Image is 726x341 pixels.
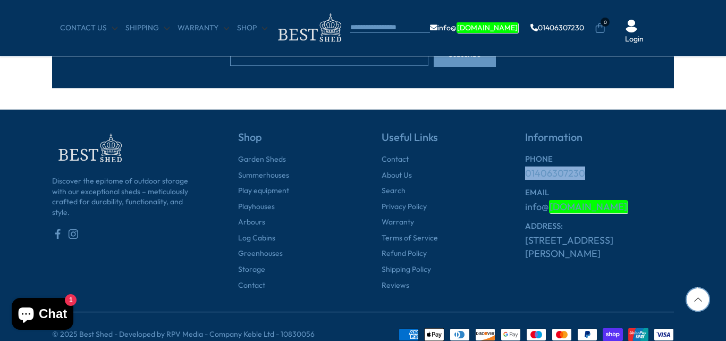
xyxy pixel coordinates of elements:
a: Arbours [238,217,265,228]
a: [STREET_ADDRESS][PERSON_NAME] [525,234,674,260]
img: footer-logo [52,131,126,165]
span: Subscribe [449,51,481,58]
a: Warranty [178,23,229,34]
a: Contact [382,154,409,165]
img: logo [272,11,346,45]
a: Contact [238,280,265,291]
h6: PHONE [525,154,674,164]
a: Login [625,34,644,45]
h5: Shop [238,131,344,154]
span: 0 [601,18,610,27]
a: 01406307230 [530,24,584,31]
a: info@[DOMAIN_NAME] [525,200,628,213]
em: [DOMAIN_NAME] [457,22,518,33]
a: Shop [237,23,267,34]
a: Shipping Policy [382,264,431,275]
em: [DOMAIN_NAME] [549,200,628,213]
img: User Icon [625,20,638,32]
p: © 2025 Best Shed - Developed by RPV Media - Company Keble Ltd - 10830056 [52,329,315,340]
a: About Us [382,170,412,181]
a: Reviews [382,280,409,291]
a: Refund Policy [382,248,427,259]
h6: EMAIL [525,188,674,197]
h5: Useful Links [382,131,488,154]
h5: Information [525,131,674,154]
a: CONTACT US [60,23,117,34]
a: Play equipment [238,186,289,196]
p: Discover the epitome of outdoor storage with our exceptional sheds – meticulously crafted for dur... [52,176,201,228]
a: Playhouses [238,202,275,212]
h6: ADDRESS: [525,221,674,231]
a: Search [382,186,406,196]
a: info@[DOMAIN_NAME] [430,24,518,31]
a: Storage [238,264,265,275]
inbox-online-store-chat: Shopify online store chat [9,298,77,332]
a: Greenhouses [238,248,283,259]
a: Warranty [382,217,414,228]
a: Shipping [125,23,170,34]
a: Privacy Policy [382,202,427,212]
a: Terms of Service [382,233,438,244]
a: 01406307230 [525,167,585,180]
a: 0 [595,23,605,34]
a: Summerhouses [238,170,289,181]
a: Log Cabins [238,233,275,244]
a: Garden Sheds [238,154,286,165]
